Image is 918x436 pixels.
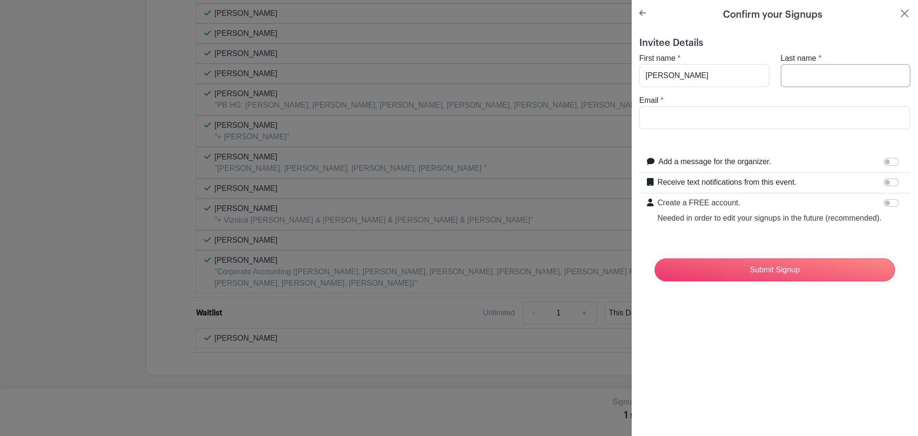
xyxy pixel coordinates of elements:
button: Close [899,8,910,19]
p: Needed in order to edit your signups in the future (recommended). [657,212,882,224]
label: First name [639,53,676,64]
label: Last name [781,53,817,64]
p: Create a FREE account. [657,197,882,209]
h5: Confirm your Signups [723,8,822,22]
label: Receive text notifications from this event. [657,177,797,188]
label: Email [639,95,658,106]
h5: Invitee Details [639,37,910,49]
label: Add a message for the organizer. [658,156,771,168]
input: Submit Signup [655,258,895,281]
